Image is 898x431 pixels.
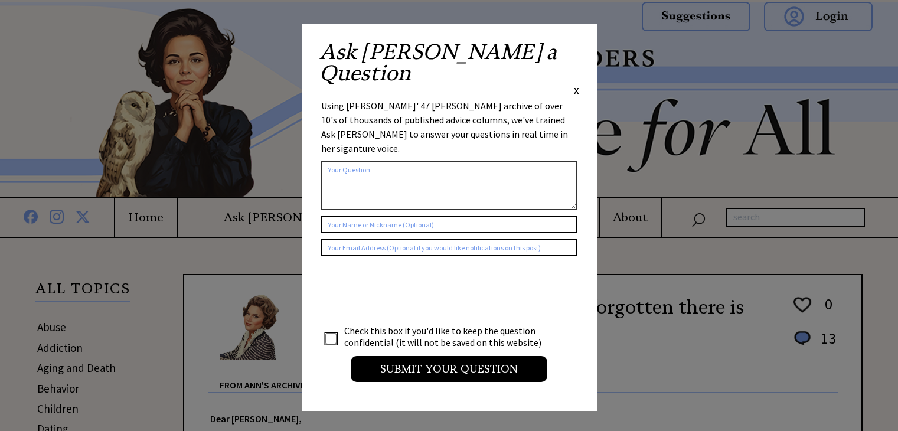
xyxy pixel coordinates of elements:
h2: Ask [PERSON_NAME] a Question [319,41,579,84]
input: Your Email Address (Optional if you would like notifications on this post) [321,239,577,256]
input: Your Name or Nickname (Optional) [321,216,577,233]
input: Submit your Question [351,356,547,382]
iframe: reCAPTCHA [321,268,501,314]
div: Using [PERSON_NAME]' 47 [PERSON_NAME] archive of over 10's of thousands of published advice colum... [321,99,577,155]
span: X [574,84,579,96]
td: Check this box if you'd like to keep the question confidential (it will not be saved on this webs... [344,324,553,349]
